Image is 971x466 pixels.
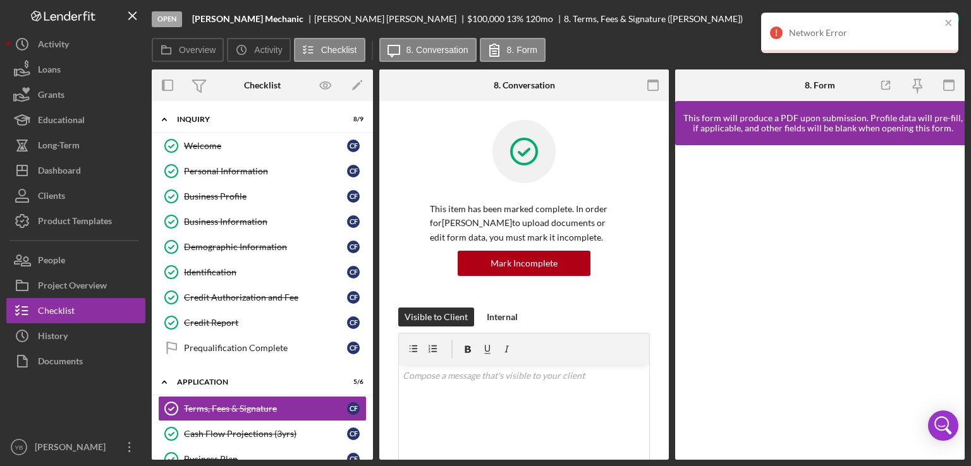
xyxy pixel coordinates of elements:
[6,323,145,349] button: History
[347,241,360,253] div: C F
[458,251,590,276] button: Mark Incomplete
[158,234,367,260] a: Demographic InformationCF
[38,323,68,352] div: History
[32,434,114,463] div: [PERSON_NAME]
[184,429,347,439] div: Cash Flow Projections (3yrs)
[192,14,303,24] b: [PERSON_NAME] Mechanic
[347,342,360,354] div: C F
[347,402,360,415] div: C F
[184,217,347,227] div: Business Information
[184,403,347,414] div: Terms, Fees & Signature
[347,266,360,278] div: C F
[379,38,477,62] button: 8. Conversation
[177,378,332,386] div: Application
[789,28,941,38] div: Network Error
[347,190,360,203] div: C F
[294,38,365,62] button: Checklist
[184,318,347,328] div: Credit Report
[184,292,347,302] div: Credit Authorization and Fee
[886,6,965,32] button: Complete
[491,251,558,276] div: Mark Incomplete
[38,298,75,326] div: Checklist
[227,38,290,62] button: Activity
[184,343,347,353] div: Prequalification Complete
[158,285,367,310] a: Credit Authorization and FeeCF
[347,316,360,329] div: C F
[487,308,518,326] div: Internal
[805,80,835,90] div: 8. Form
[184,166,347,176] div: Personal Information
[6,273,145,298] button: Project Overview
[898,6,936,32] div: Complete
[158,396,367,421] a: Terms, Fees & SignatureCF
[944,18,953,30] button: close
[314,14,467,24] div: [PERSON_NAME] [PERSON_NAME]
[688,158,953,447] iframe: Lenderfit form
[158,184,367,209] a: Business ProfileCF
[158,335,367,361] a: Prequalification CompleteCF
[347,165,360,177] div: C F
[184,267,347,277] div: Identification
[506,14,523,24] div: 13 %
[6,349,145,374] button: Documents
[254,45,282,55] label: Activity
[681,113,965,133] div: This form will produce a PDF upon submission. Profile data will pre-fill, if applicable, and othe...
[184,454,347,464] div: Business Plan
[184,191,347,201] div: Business Profile
[347,215,360,228] div: C F
[430,202,618,244] p: This item has been marked complete. In order for [PERSON_NAME] to upload documents or edit form d...
[341,116,363,123] div: 8 / 9
[347,453,360,465] div: C F
[321,45,357,55] label: Checklist
[341,378,363,386] div: 5 / 6
[152,38,224,62] button: Overview
[347,140,360,152] div: C F
[179,45,216,55] label: Overview
[244,80,281,90] div: Checklist
[494,80,555,90] div: 8. Conversation
[158,260,367,285] a: IdentificationCF
[38,349,83,377] div: Documents
[564,14,743,24] div: 8. Terms, Fees & Signature ([PERSON_NAME])
[177,116,332,123] div: Inquiry
[6,298,145,323] button: Checklist
[480,38,546,62] button: 8. Form
[507,45,537,55] label: 8. Form
[480,308,524,326] button: Internal
[467,13,504,24] span: $100,000
[398,308,474,326] button: Visible to Client
[152,11,182,27] div: Open
[928,410,958,441] div: Open Intercom Messenger
[406,45,468,55] label: 8. Conversation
